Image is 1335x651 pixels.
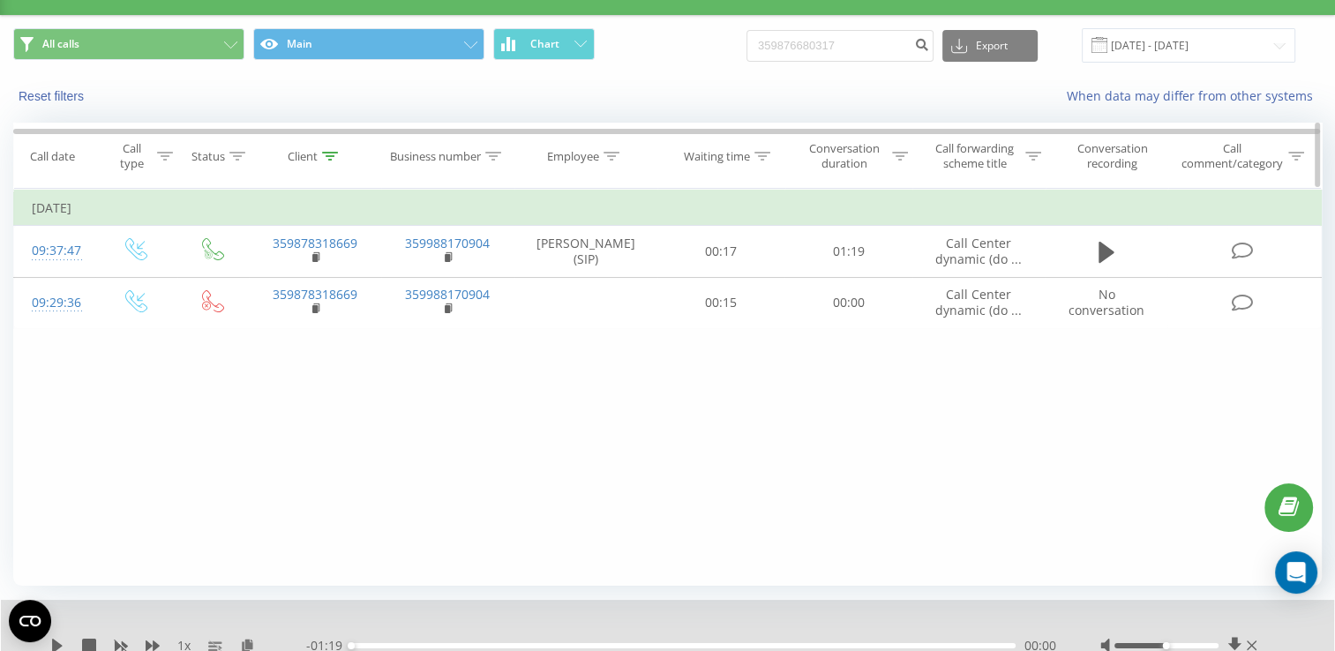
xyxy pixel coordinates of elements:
[111,141,153,171] div: Call type
[42,37,79,51] span: All calls
[348,642,355,649] div: Accessibility label
[253,28,484,60] button: Main
[1069,286,1144,318] span: No conversation
[9,600,51,642] button: Open CMP widget
[405,286,490,303] a: 359988170904
[784,277,912,328] td: 00:00
[784,226,912,277] td: 01:19
[1061,141,1164,171] div: Conversation recording
[530,38,559,50] span: Chart
[514,226,657,277] td: [PERSON_NAME] (SIP)
[928,141,1021,171] div: Call forwarding scheme title
[1181,141,1284,171] div: Call comment/category
[1275,551,1317,594] div: Open Intercom Messenger
[32,234,78,268] div: 09:37:47
[493,28,595,60] button: Chart
[390,149,481,164] div: Business number
[30,149,75,164] div: Call date
[657,277,785,328] td: 00:15
[191,149,225,164] div: Status
[547,149,599,164] div: Employee
[1067,87,1322,104] a: When data may differ from other systems
[746,30,934,62] input: Search by number
[288,149,318,164] div: Client
[14,191,1322,226] td: [DATE]
[684,149,750,164] div: Waiting time
[13,88,93,104] button: Reset filters
[405,235,490,251] a: 359988170904
[657,226,785,277] td: 00:17
[13,28,244,60] button: All calls
[32,286,78,320] div: 09:29:36
[935,286,1022,318] span: Call Center dynamic (do ...
[942,30,1038,62] button: Export
[935,235,1022,267] span: Call Center dynamic (do ...
[273,235,357,251] a: 359878318669
[800,141,888,171] div: Conversation duration
[273,286,357,303] a: 359878318669
[1163,642,1170,649] div: Accessibility label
